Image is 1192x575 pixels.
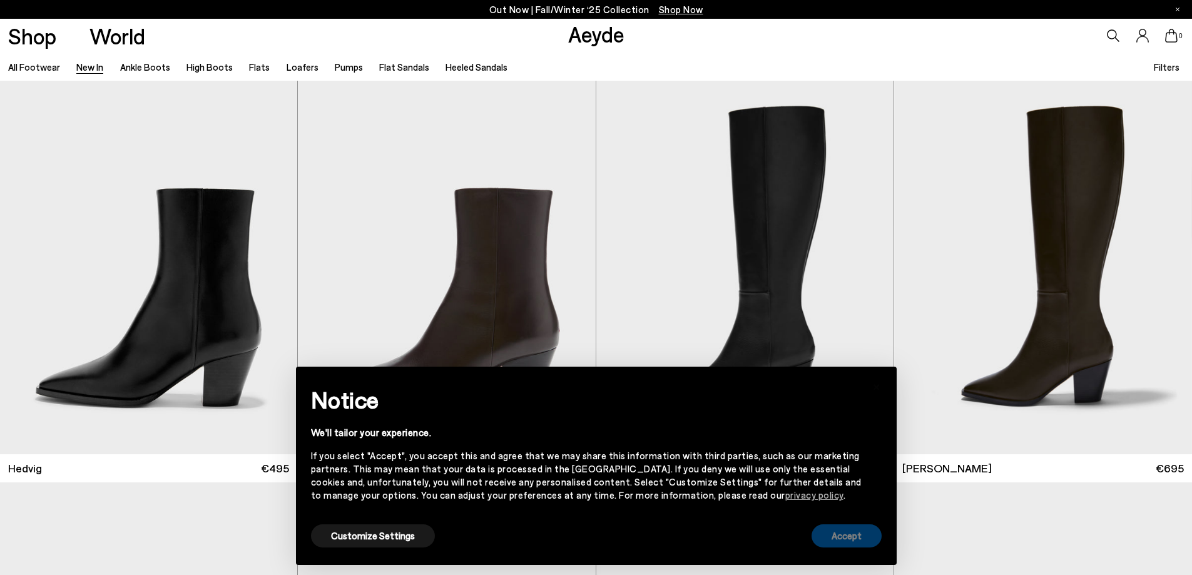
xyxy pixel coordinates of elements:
[249,61,270,73] a: Flats
[8,461,42,476] span: Hedvig
[8,61,60,73] a: All Footwear
[785,489,843,501] a: privacy policy
[862,370,892,400] button: Close this notice
[1178,33,1184,39] span: 0
[894,81,1191,454] div: 2 / 6
[894,81,1192,454] a: 6 / 6 1 / 6 2 / 6 3 / 6 4 / 6 5 / 6 6 / 6 1 / 6 Next slide Previous slide
[596,81,894,454] a: 6 / 6 1 / 6 2 / 6 3 / 6 4 / 6 5 / 6 6 / 6 1 / 6 Next slide Previous slide
[120,61,170,73] a: Ankle Boots
[446,61,507,73] a: Heeled Sandals
[872,376,881,394] span: ×
[311,449,862,502] div: If you select "Accept", you accept this and agree that we may share this information with third p...
[379,61,429,73] a: Flat Sandals
[8,25,56,47] a: Shop
[335,61,363,73] a: Pumps
[894,81,1191,454] img: Minerva High Cowboy Boots
[489,2,703,18] p: Out Now | Fall/Winter ‘25 Collection
[298,81,595,454] img: Hedvig Cowboy Ankle Boots
[596,81,894,454] div: 1 / 6
[76,61,103,73] a: New In
[287,61,318,73] a: Loafers
[894,81,1192,454] div: 1 / 6
[1156,461,1184,476] span: €695
[311,524,435,547] button: Customize Settings
[894,81,1192,454] img: Minerva High Cowboy Boots
[596,81,894,454] img: Minerva High Cowboy Boots
[186,61,233,73] a: High Boots
[902,461,992,476] span: [PERSON_NAME]
[568,21,624,47] a: Aeyde
[261,461,289,476] span: €495
[659,4,703,15] span: Navigate to /collections/new-in
[1154,61,1179,73] span: Filters
[89,25,145,47] a: World
[812,524,882,547] button: Accept
[894,454,1192,482] a: [PERSON_NAME] €695
[311,426,862,439] div: We'll tailor your experience.
[311,384,862,416] h2: Notice
[1165,29,1178,43] a: 0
